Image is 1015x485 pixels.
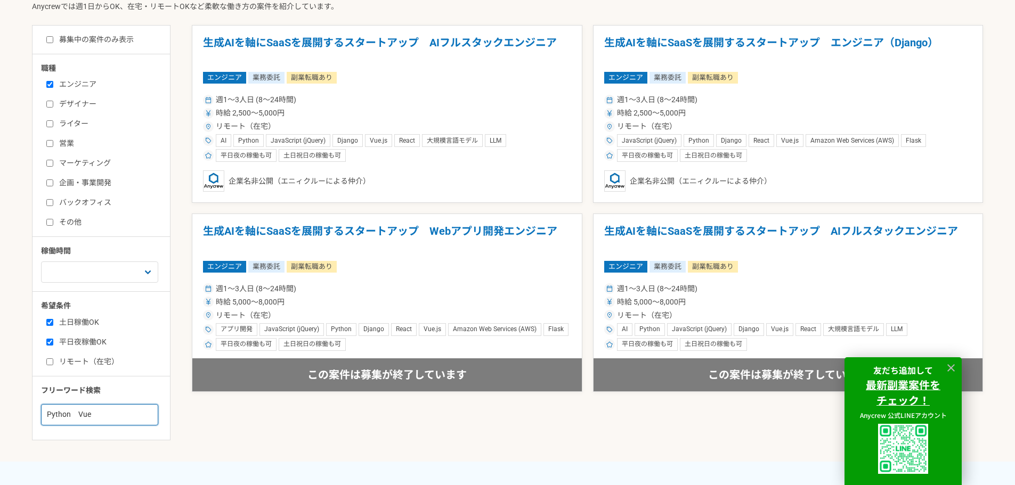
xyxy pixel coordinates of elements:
a: チェック！ [876,394,930,407]
span: AI [622,325,628,334]
label: 平日夜稼働OK [46,336,169,348]
input: その他 [46,219,53,226]
span: 業務委託 [248,261,285,273]
img: logo_text_blue_01.png [604,170,626,192]
span: JavaScript (jQuery) [264,325,319,334]
span: Amazon Web Services (AWS) [453,325,537,334]
label: デザイナー [46,98,169,110]
img: ico_location_pin-352ac629.svg [606,124,613,130]
label: マーケティング [46,158,169,169]
div: 土日祝日の稼働も可 [279,338,346,351]
span: Vue.js [771,325,789,334]
label: ライター [46,118,169,129]
span: アプリ開発 [221,325,253,334]
div: 企業名非公開（エニィクルーによる仲介） [604,170,972,192]
label: 募集中の案件のみ表示 [46,34,134,45]
span: Django [721,137,742,145]
span: LLM [490,137,501,145]
label: 営業 [46,138,169,149]
label: 企画・事業開発 [46,177,169,188]
span: Python [331,325,352,334]
span: 稼働時間 [41,247,71,256]
span: Python [639,325,660,334]
span: 時給 5,000〜8,000円 [617,297,686,308]
img: ico_calendar-4541a85f.svg [205,97,212,103]
span: Vue.js [370,137,387,145]
img: ico_location_pin-352ac629.svg [205,312,212,318]
span: 時給 5,000〜8,000円 [216,297,285,308]
input: デザイナー [46,101,53,108]
span: 大規模言語モデル [427,137,478,145]
h1: 生成AIを軸にSaaSを展開するスタートアップ AIフルスタックエンジニア [203,36,571,63]
img: ico_star-c4f7eedc.svg [606,152,613,159]
span: エンジニア [604,261,647,273]
span: 週1〜3人日 (8〜24時間) [617,94,697,105]
img: ico_tag-f97210f0.svg [205,137,212,144]
span: Vue.js [781,137,799,145]
span: リモート（在宅） [216,310,275,321]
a: 最新副業案件を [866,379,940,392]
span: 業務委託 [248,72,285,84]
span: Flask [906,137,921,145]
label: リモート（在宅） [46,356,169,367]
img: ico_location_pin-352ac629.svg [205,124,212,130]
img: ico_tag-f97210f0.svg [606,137,613,144]
span: Django [738,325,759,334]
div: 平日夜の稼働も可 [216,338,277,351]
div: 平日夜の稼働も可 [617,338,678,351]
span: Vue.js [424,325,441,334]
input: 営業 [46,140,53,147]
img: ico_calendar-4541a85f.svg [606,97,613,103]
strong: 友だち追加して [873,364,933,376]
span: JavaScript (jQuery) [672,325,727,334]
img: ico_star-c4f7eedc.svg [606,341,613,348]
img: ico_currency_yen-76ea2c4c.svg [205,299,212,305]
img: uploaded%2F9x3B4GYyuJhK5sXzQK62fPT6XL62%2F_1i3i91es70ratxpc0n6.png [878,424,928,474]
h1: 生成AIを軸にSaaSを展開するスタートアップ AIフルスタックエンジニア [604,225,972,252]
span: リモート（在宅） [216,121,275,132]
span: 職種 [41,64,56,72]
img: ico_currency_yen-76ea2c4c.svg [606,110,613,117]
span: エンジニア [203,72,246,84]
div: この案件は募集が終了しています [192,358,582,391]
div: 土日祝日の稼働も可 [680,338,747,351]
label: エンジニア [46,79,169,90]
span: React [399,137,415,145]
span: リモート（在宅） [617,121,677,132]
span: JavaScript (jQuery) [622,137,677,145]
span: 副業転職あり [688,72,738,84]
span: エンジニア [203,261,246,273]
input: バックオフィス [46,199,53,206]
input: 企画・事業開発 [46,179,53,186]
span: React [800,325,816,334]
div: 平日夜の稼働も可 [216,149,277,162]
div: 企業名非公開（エニィクルーによる仲介） [203,170,571,192]
img: ico_tag-f97210f0.svg [205,326,212,333]
span: JavaScript (jQuery) [271,137,326,145]
img: ico_calendar-4541a85f.svg [205,285,212,292]
span: Flask [548,325,564,334]
span: エンジニア [604,72,647,84]
span: 副業転職あり [287,261,337,273]
img: ico_tag-f97210f0.svg [606,326,613,333]
h1: 生成AIを軸にSaaSを展開するスタートアップ Webアプリ開発エンジニア [203,225,571,252]
span: Django [337,137,358,145]
span: 時給 2,500〜5,000円 [617,108,686,119]
img: ico_calendar-4541a85f.svg [606,285,613,292]
input: 募集中の案件のみ表示 [46,36,53,43]
div: 土日祝日の稼働も可 [279,149,346,162]
span: 大規模言語モデル [828,325,879,334]
img: ico_currency_yen-76ea2c4c.svg [606,299,613,305]
strong: 最新副業案件を [866,377,940,392]
div: 土日祝日の稼働も可 [680,149,747,162]
span: React [753,137,769,145]
span: Anycrew 公式LINEアカウント [860,410,947,420]
img: ico_location_pin-352ac629.svg [606,312,613,318]
label: 土日稼働OK [46,317,169,328]
label: その他 [46,217,169,228]
img: logo_text_blue_01.png [203,170,224,192]
span: 副業転職あり [287,72,337,84]
span: 週1〜3人日 (8〜24時間) [617,283,697,294]
input: 土日稼働OK [46,319,53,326]
span: 週1〜3人日 (8〜24時間) [216,283,296,294]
